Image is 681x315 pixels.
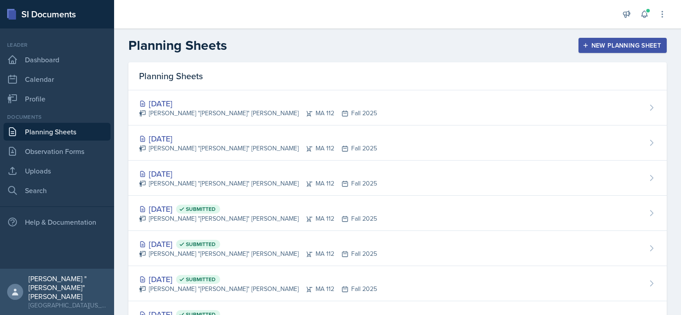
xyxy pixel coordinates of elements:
[128,90,667,125] a: [DATE] [PERSON_NAME] "[PERSON_NAME]" [PERSON_NAME]MA 112Fall 2025
[4,90,111,108] a: Profile
[186,276,216,283] span: Submitted
[186,241,216,248] span: Submitted
[4,142,111,160] a: Observation Forms
[139,273,377,285] div: [DATE]
[4,213,111,231] div: Help & Documentation
[139,179,377,188] div: [PERSON_NAME] "[PERSON_NAME]" [PERSON_NAME] MA 112 Fall 2025
[29,301,107,310] div: [GEOGRAPHIC_DATA][US_STATE] in [GEOGRAPHIC_DATA]
[584,42,661,49] div: New Planning Sheet
[139,168,377,180] div: [DATE]
[186,206,216,213] span: Submitted
[4,123,111,141] a: Planning Sheets
[139,144,377,153] div: [PERSON_NAME] "[PERSON_NAME]" [PERSON_NAME] MA 112 Fall 2025
[128,37,227,53] h2: Planning Sheets
[4,70,111,88] a: Calendar
[4,113,111,121] div: Documents
[128,161,667,196] a: [DATE] [PERSON_NAME] "[PERSON_NAME]" [PERSON_NAME]MA 112Fall 2025
[128,62,667,90] div: Planning Sheets
[4,182,111,199] a: Search
[4,41,111,49] div: Leader
[4,51,111,69] a: Dashboard
[29,274,107,301] div: [PERSON_NAME] "[PERSON_NAME]" [PERSON_NAME]
[128,196,667,231] a: [DATE] Submitted [PERSON_NAME] "[PERSON_NAME]" [PERSON_NAME]MA 112Fall 2025
[139,133,377,145] div: [DATE]
[139,97,377,109] div: [DATE]
[4,162,111,180] a: Uploads
[139,214,377,223] div: [PERSON_NAME] "[PERSON_NAME]" [PERSON_NAME] MA 112 Fall 2025
[139,238,377,250] div: [DATE]
[139,249,377,258] div: [PERSON_NAME] "[PERSON_NAME]" [PERSON_NAME] MA 112 Fall 2025
[128,266,667,301] a: [DATE] Submitted [PERSON_NAME] "[PERSON_NAME]" [PERSON_NAME]MA 112Fall 2025
[139,109,377,118] div: [PERSON_NAME] "[PERSON_NAME]" [PERSON_NAME] MA 112 Fall 2025
[578,38,667,53] button: New Planning Sheet
[128,125,667,161] a: [DATE] [PERSON_NAME] "[PERSON_NAME]" [PERSON_NAME]MA 112Fall 2025
[139,284,377,294] div: [PERSON_NAME] "[PERSON_NAME]" [PERSON_NAME] MA 112 Fall 2025
[128,231,667,266] a: [DATE] Submitted [PERSON_NAME] "[PERSON_NAME]" [PERSON_NAME]MA 112Fall 2025
[139,203,377,215] div: [DATE]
